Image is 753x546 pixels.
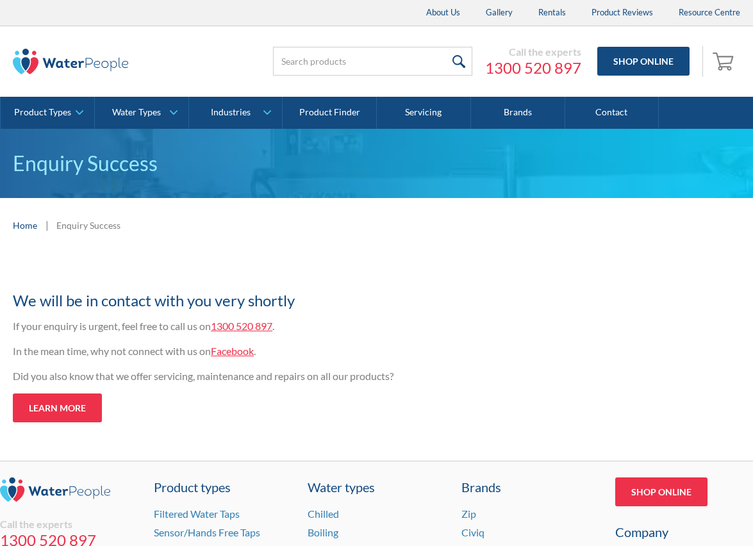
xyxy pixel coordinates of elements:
[471,97,565,129] a: Brands
[709,46,740,77] a: Open cart
[154,477,292,497] a: Product types
[377,97,471,129] a: Servicing
[461,508,476,520] a: Zip
[95,97,188,129] a: Water Types
[615,477,707,506] a: Shop Online
[485,58,581,78] a: 1300 520 897
[461,526,484,538] a: Civiq
[485,45,581,58] div: Call the experts
[13,289,513,312] h2: We will be in contact with you very shortly
[13,343,513,359] p: In the mean time, why not connect with us on .
[308,526,338,538] a: Boiling
[13,368,513,384] p: Did you also know that we offer servicing, maintenance and repairs on all our products?
[597,47,690,76] a: Shop Online
[615,522,753,542] div: Company
[1,97,94,129] a: Product Types
[154,526,260,538] a: Sensor/Hands Free Taps
[44,217,50,233] div: |
[461,477,599,497] div: Brands
[13,393,102,422] a: Learn more
[308,508,339,520] a: Chilled
[154,508,240,520] a: Filtered Water Taps
[189,97,283,129] a: Industries
[13,318,513,334] p: If your enquiry is urgent, feel free to call us on .
[112,107,161,118] div: Water Types
[713,51,737,71] img: shopping cart
[13,219,37,232] a: Home
[13,49,128,74] img: The Water People
[211,107,251,118] div: Industries
[273,47,472,76] input: Search products
[211,345,254,357] a: Facebook
[14,107,71,118] div: Product Types
[211,320,272,332] a: 1300 520 897
[283,97,377,129] a: Product Finder
[308,477,445,497] a: Water types
[13,265,513,283] h1: Thank you for your enquiry
[13,148,740,179] p: Enquiry Success
[565,97,659,129] a: Contact
[56,219,120,232] div: Enquiry Success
